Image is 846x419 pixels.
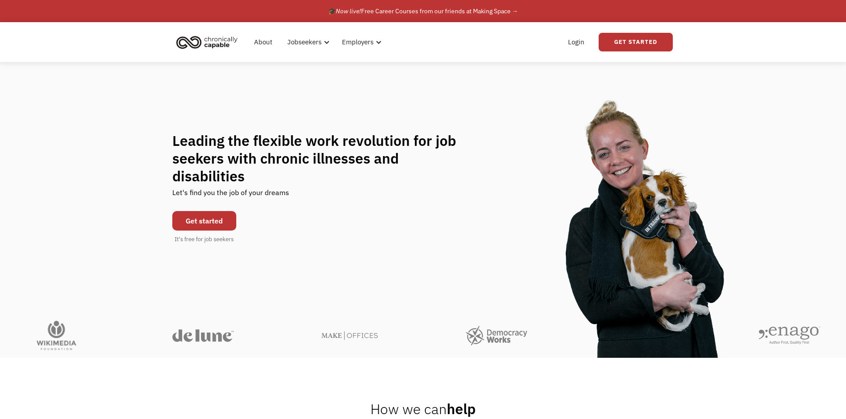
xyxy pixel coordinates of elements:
a: Get started [172,211,236,231]
span: How we can [370,399,447,418]
h1: Leading the flexible work revolution for job seekers with chronic illnesses and disabilities [172,132,473,185]
div: Jobseekers [282,28,332,56]
div: Employers [337,28,384,56]
a: Get Started [599,33,673,51]
h2: help [370,400,476,418]
a: About [249,28,278,56]
div: Jobseekers [287,37,322,47]
div: It's free for job seekers [175,235,234,244]
div: Let's find you the job of your dreams [172,185,289,207]
a: Login [563,28,590,56]
img: Chronically Capable logo [174,32,240,52]
a: home [174,32,244,52]
div: 🎓 Free Career Courses from our friends at Making Space → [328,6,518,16]
div: Employers [342,37,373,47]
em: Now live! [336,7,361,15]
